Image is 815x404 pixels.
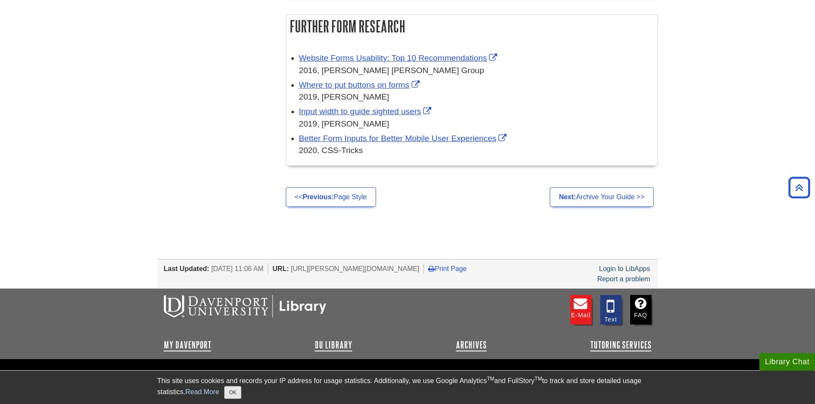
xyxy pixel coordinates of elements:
div: This site uses cookies and records your IP address for usage statistics. Additionally, we use Goo... [157,376,658,399]
sup: TM [535,376,542,382]
a: Link opens in new window [299,80,422,89]
span: [URL][PERSON_NAME][DOMAIN_NAME] [291,265,420,272]
a: Read More [185,388,219,395]
strong: Next: [559,193,576,201]
h2: Further Form Research [286,15,658,38]
a: Print Page [428,265,467,272]
div: 2019, [PERSON_NAME] [299,118,653,130]
a: Archives [456,340,487,350]
a: FAQ [630,295,652,324]
strong: Previous: [302,193,334,201]
a: Link opens in new window [299,107,434,116]
button: Close [224,386,241,399]
a: Tutoring Services [590,340,652,350]
div: 2020, CSS-Tricks [299,144,653,157]
img: DU Libraries [164,295,326,317]
button: Library Chat [759,353,815,371]
sup: TM [487,376,494,382]
i: Print Page [428,265,435,272]
a: Report a problem [597,275,650,283]
a: Link opens in new window [299,53,500,62]
div: 2019, [PERSON_NAME] [299,91,653,103]
a: Back to Top [785,182,813,193]
a: Login to LibApps [599,265,650,272]
a: <<Previous:Page Style [286,187,376,207]
div: 2016, [PERSON_NAME] [PERSON_NAME] Group [299,65,653,77]
a: Link opens in new window [299,134,509,143]
a: E-mail [570,295,592,324]
a: Next:Archive Your Guide >> [550,187,653,207]
span: URL: [273,265,289,272]
span: [DATE] 11:06 AM [211,265,264,272]
a: DU Library [315,340,353,350]
a: Text [600,295,622,324]
span: Last Updated: [164,265,210,272]
a: My Davenport [164,340,211,350]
